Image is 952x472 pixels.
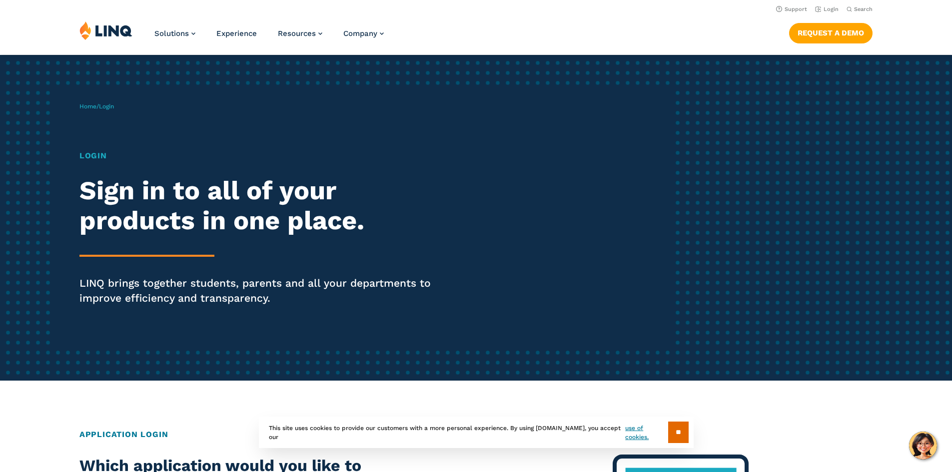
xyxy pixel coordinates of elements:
a: Home [79,103,96,110]
span: Solutions [154,29,189,38]
span: Search [854,6,873,12]
a: Support [776,6,807,12]
h1: Login [79,150,446,162]
p: LINQ brings together students, parents and all your departments to improve efficiency and transpa... [79,276,446,306]
a: use of cookies. [625,424,668,442]
a: Solutions [154,29,195,38]
nav: Primary Navigation [154,21,384,54]
a: Resources [278,29,322,38]
img: LINQ | K‑12 Software [79,21,132,40]
span: Resources [278,29,316,38]
h2: Application Login [79,429,873,441]
a: Login [815,6,839,12]
span: Company [343,29,377,38]
button: Hello, have a question? Let’s chat. [909,432,937,460]
span: Login [99,103,114,110]
button: Open Search Bar [847,5,873,13]
h2: Sign in to all of your products in one place. [79,176,446,236]
a: Experience [216,29,257,38]
a: Company [343,29,384,38]
div: This site uses cookies to provide our customers with a more personal experience. By using [DOMAIN... [259,417,694,448]
a: Request a Demo [789,23,873,43]
nav: Button Navigation [789,21,873,43]
span: / [79,103,114,110]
